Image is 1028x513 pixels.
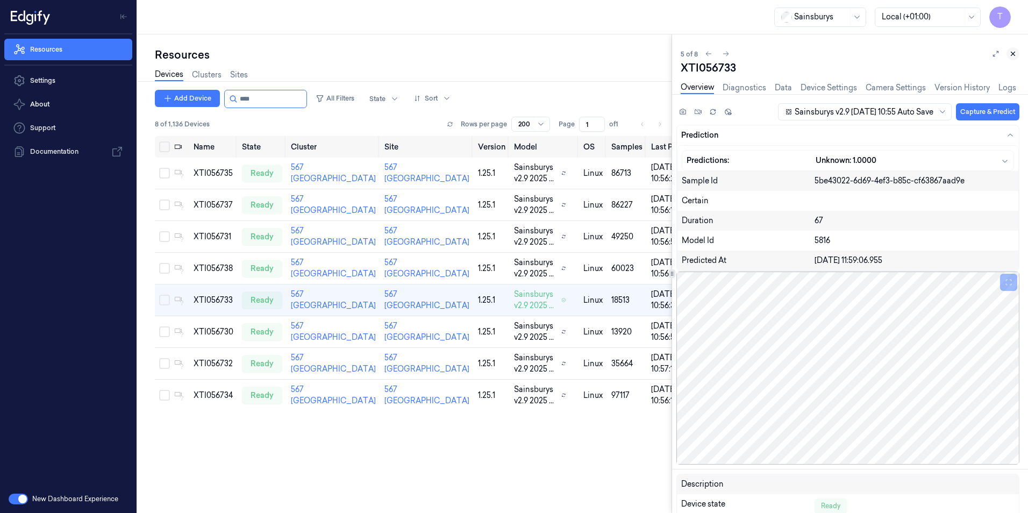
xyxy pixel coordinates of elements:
[155,119,210,129] span: 8 of 1,136 Devices
[934,82,990,94] a: Version History
[651,194,694,216] div: [DATE] 10:56:10.969
[514,225,557,248] span: Sainsburys v2.9 2025 ...
[194,231,233,243] div: XTI056731
[681,49,698,59] span: 5 of 8
[384,258,469,279] a: 567 [GEOGRAPHIC_DATA]
[816,155,876,166] span: Unknown: 1.0000
[194,295,233,306] div: XTI056733
[815,215,1014,226] div: 67
[242,165,282,182] div: ready
[242,291,282,309] div: ready
[682,175,815,187] div: Sample Id
[651,352,694,375] div: [DATE] 10:57:10.811
[956,103,1019,120] button: Capture & Predict
[611,390,642,401] div: 97117
[478,263,505,274] div: 1.25.1
[189,136,238,158] th: Name
[4,39,132,60] a: Resources
[384,289,469,310] a: 567 [GEOGRAPHIC_DATA]
[291,289,376,310] a: 567 [GEOGRAPHIC_DATA]
[583,358,603,369] p: linux
[194,390,233,401] div: XTI056734
[155,90,220,107] button: Add Device
[4,94,132,115] button: About
[242,387,282,404] div: ready
[380,136,474,158] th: Site
[611,199,642,211] div: 86227
[384,226,469,247] a: 567 [GEOGRAPHIC_DATA]
[384,321,469,342] a: 567 [GEOGRAPHIC_DATA]
[4,117,132,139] a: Support
[4,70,132,91] a: Settings
[291,162,376,183] a: 567 [GEOGRAPHIC_DATA]
[579,136,607,158] th: OS
[514,289,557,311] span: Sainsburys v2.9 2025 ...
[291,353,376,374] a: 567 [GEOGRAPHIC_DATA]
[682,215,815,226] div: Duration
[194,199,233,211] div: XTI056737
[514,320,557,343] span: Sainsburys v2.9 2025 ...
[474,136,510,158] th: Version
[583,295,603,306] p: linux
[687,155,816,166] div: Predictions:
[609,119,626,129] span: of 1
[461,119,507,129] p: Rows per page
[651,289,694,311] div: [DATE] 10:56:38.092
[242,228,282,245] div: ready
[478,390,505,401] div: 1.25.1
[681,130,718,141] div: Prediction
[478,358,505,369] div: 1.25.1
[115,8,132,25] button: Toggle Navigation
[478,231,505,243] div: 1.25.1
[291,226,376,247] a: 567 [GEOGRAPHIC_DATA]
[651,320,694,343] div: [DATE] 10:56:56.129
[681,82,714,94] a: Overview
[287,136,380,158] th: Cluster
[159,358,170,369] button: Select row
[611,168,642,179] div: 86713
[583,263,603,274] p: linux
[583,326,603,338] p: linux
[291,384,376,405] a: 567 [GEOGRAPHIC_DATA]
[677,125,1019,145] button: Prediction
[583,390,603,401] p: linux
[159,231,170,242] button: Select row
[384,194,469,215] a: 567 [GEOGRAPHIC_DATA]
[815,255,1014,266] div: [DATE] 11:59:06.955
[611,231,642,243] div: 49250
[159,263,170,274] button: Select row
[611,295,642,306] div: 18513
[677,145,1019,271] div: Prediction
[611,326,642,338] div: 13920
[989,6,1011,28] button: T
[242,355,282,372] div: ready
[510,136,579,158] th: Model
[681,60,1019,75] div: XTI056733
[681,479,815,490] div: Description
[647,136,698,158] th: Last Ping
[192,69,222,81] a: Clusters
[682,235,815,246] div: Model Id
[559,119,575,129] span: Page
[635,117,667,132] nav: pagination
[682,255,815,266] div: Predicted At
[611,263,642,274] div: 60023
[723,82,766,94] a: Diagnostics
[159,390,170,401] button: Select row
[651,257,694,280] div: [DATE] 10:56:57.257
[815,175,1014,187] div: 5be43022-6d69-4ef3-b85c-cf63867aad9e
[682,151,1013,170] button: Predictions:Unknown: 1.0000
[384,162,469,183] a: 567 [GEOGRAPHIC_DATA]
[238,136,287,158] th: State
[514,194,557,216] span: Sainsburys v2.9 2025 ...
[242,323,282,340] div: ready
[611,358,642,369] div: 35664
[478,326,505,338] div: 1.25.1
[230,69,248,81] a: Sites
[478,199,505,211] div: 1.25.1
[291,258,376,279] a: 567 [GEOGRAPHIC_DATA]
[514,257,557,280] span: Sainsburys v2.9 2025 ...
[242,260,282,277] div: ready
[607,136,647,158] th: Samples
